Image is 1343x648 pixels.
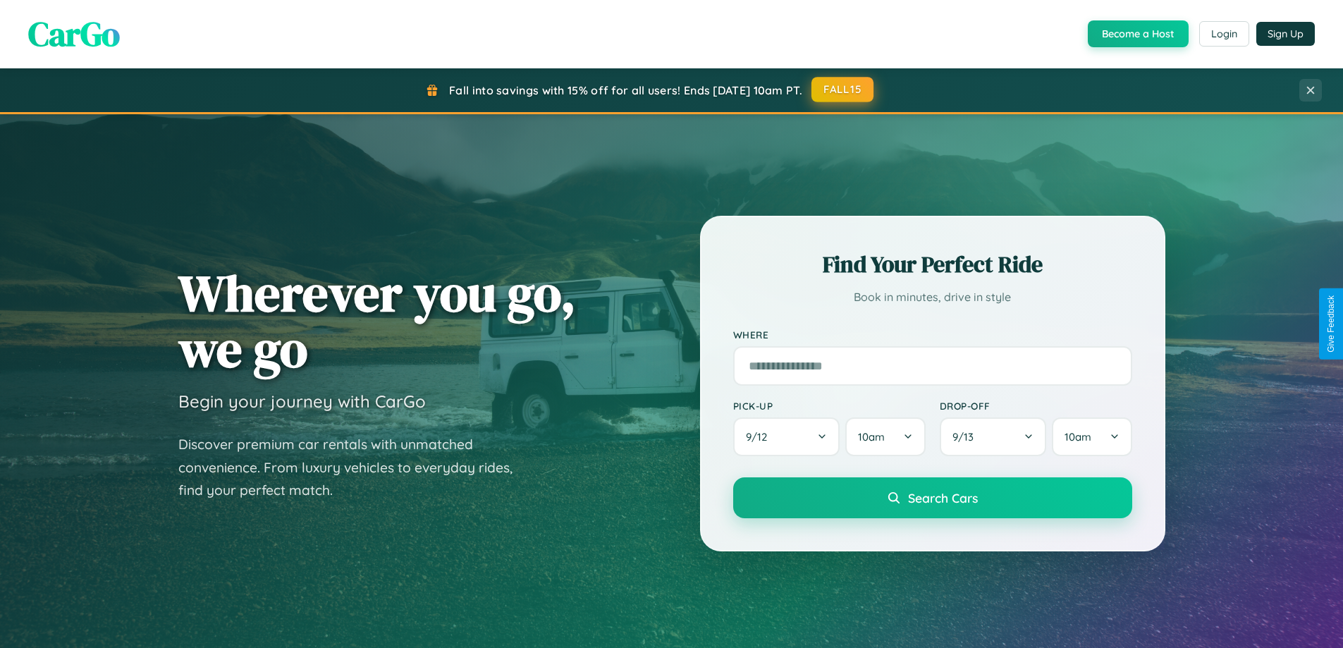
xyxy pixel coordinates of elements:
span: Search Cars [908,490,978,506]
span: 9 / 12 [746,430,774,444]
button: 9/13 [940,417,1047,456]
span: CarGo [28,11,120,57]
h3: Begin your journey with CarGo [178,391,426,412]
span: 10am [858,430,885,444]
span: 9 / 13 [952,430,981,444]
button: Login [1199,21,1249,47]
button: 9/12 [733,417,840,456]
div: Give Feedback [1326,295,1336,353]
button: 10am [845,417,925,456]
span: Fall into savings with 15% off for all users! Ends [DATE] 10am PT. [449,83,802,97]
button: Become a Host [1088,20,1189,47]
p: Book in minutes, drive in style [733,287,1132,307]
label: Drop-off [940,400,1132,412]
h2: Find Your Perfect Ride [733,249,1132,280]
label: Pick-up [733,400,926,412]
span: 10am [1065,430,1091,444]
p: Discover premium car rentals with unmatched convenience. From luxury vehicles to everyday rides, ... [178,433,531,502]
label: Where [733,329,1132,341]
button: Sign Up [1256,22,1315,46]
button: Search Cars [733,477,1132,518]
button: 10am [1052,417,1132,456]
h1: Wherever you go, we go [178,265,576,377]
button: FALL15 [811,77,873,102]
